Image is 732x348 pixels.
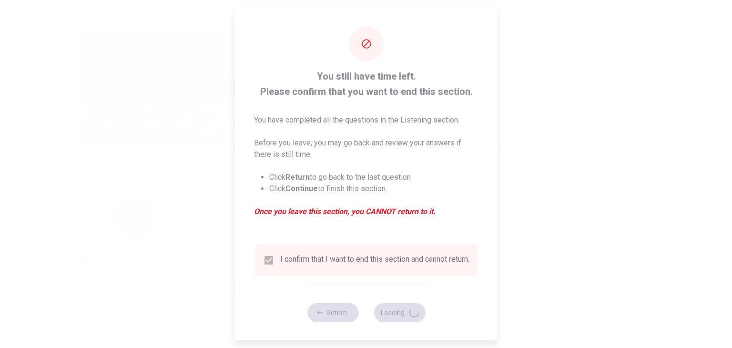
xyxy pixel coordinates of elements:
strong: Continue [285,184,318,193]
li: Click to go back to the last question [269,172,478,183]
p: Before you leave, you may go back and review your answers if there is still time. [254,137,478,160]
button: Return [307,303,358,322]
p: You have completed all the questions in the Listening section. [254,114,478,126]
em: Once you leave this section, you CANNOT return to it. [254,206,478,217]
span: You still have time left. Please confirm that you want to end this section. [254,69,478,99]
button: Loading [374,303,425,322]
li: Click to finish this section. [269,183,478,194]
div: I confirm that I want to end this section and cannot return. [280,255,469,266]
strong: Return [285,173,310,182]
